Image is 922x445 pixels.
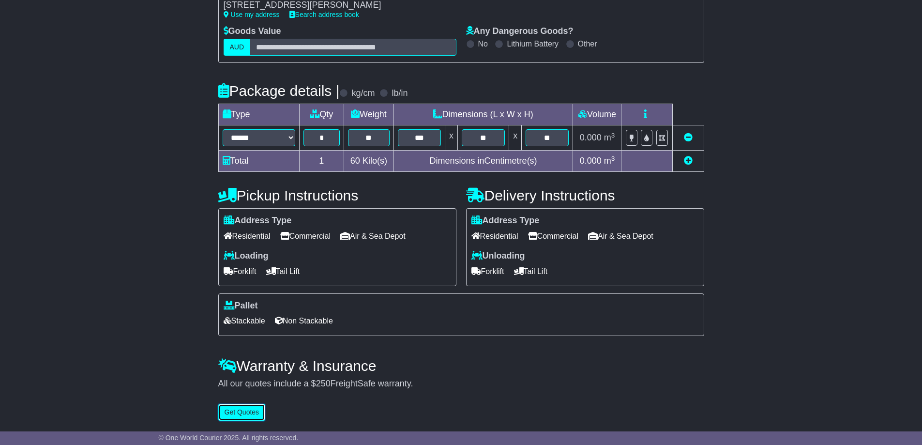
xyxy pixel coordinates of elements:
a: Remove this item [684,133,693,142]
span: 60 [350,156,360,166]
td: x [509,125,522,151]
span: Tail Lift [514,264,548,279]
span: © One World Courier 2025. All rights reserved. [159,434,299,442]
label: kg/cm [351,88,375,99]
span: 0.000 [580,133,602,142]
span: Residential [224,229,271,244]
label: Unloading [471,251,525,261]
span: Forklift [224,264,257,279]
label: AUD [224,39,251,56]
label: Address Type [224,215,292,226]
span: 0.000 [580,156,602,166]
td: Type [218,104,299,125]
sup: 3 [611,155,615,162]
label: Goods Value [224,26,281,37]
td: Dimensions (L x W x H) [393,104,573,125]
label: Pallet [224,301,258,311]
td: Weight [344,104,394,125]
span: Air & Sea Depot [340,229,406,244]
a: Search address book [289,11,359,18]
label: Lithium Battery [507,39,559,48]
span: Tail Lift [266,264,300,279]
td: Total [218,151,299,172]
button: Get Quotes [218,404,266,421]
span: Commercial [280,229,331,244]
div: All our quotes include a $ FreightSafe warranty. [218,379,704,389]
span: m [604,133,615,142]
label: lb/in [392,88,408,99]
a: Add new item [684,156,693,166]
td: x [445,125,457,151]
td: Dimensions in Centimetre(s) [393,151,573,172]
h4: Package details | [218,83,340,99]
label: Address Type [471,215,540,226]
span: Residential [471,229,518,244]
span: m [604,156,615,166]
label: Other [578,39,597,48]
label: No [478,39,488,48]
sup: 3 [611,132,615,139]
td: 1 [299,151,344,172]
h4: Warranty & Insurance [218,358,704,374]
span: Stackable [224,313,265,328]
span: Air & Sea Depot [588,229,653,244]
label: Loading [224,251,269,261]
span: 250 [316,379,331,388]
label: Any Dangerous Goods? [466,26,574,37]
span: Non Stackable [275,313,333,328]
span: Forklift [471,264,504,279]
h4: Pickup Instructions [218,187,456,203]
td: Kilo(s) [344,151,394,172]
a: Use my address [224,11,280,18]
span: Commercial [528,229,578,244]
h4: Delivery Instructions [466,187,704,203]
td: Qty [299,104,344,125]
td: Volume [573,104,621,125]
